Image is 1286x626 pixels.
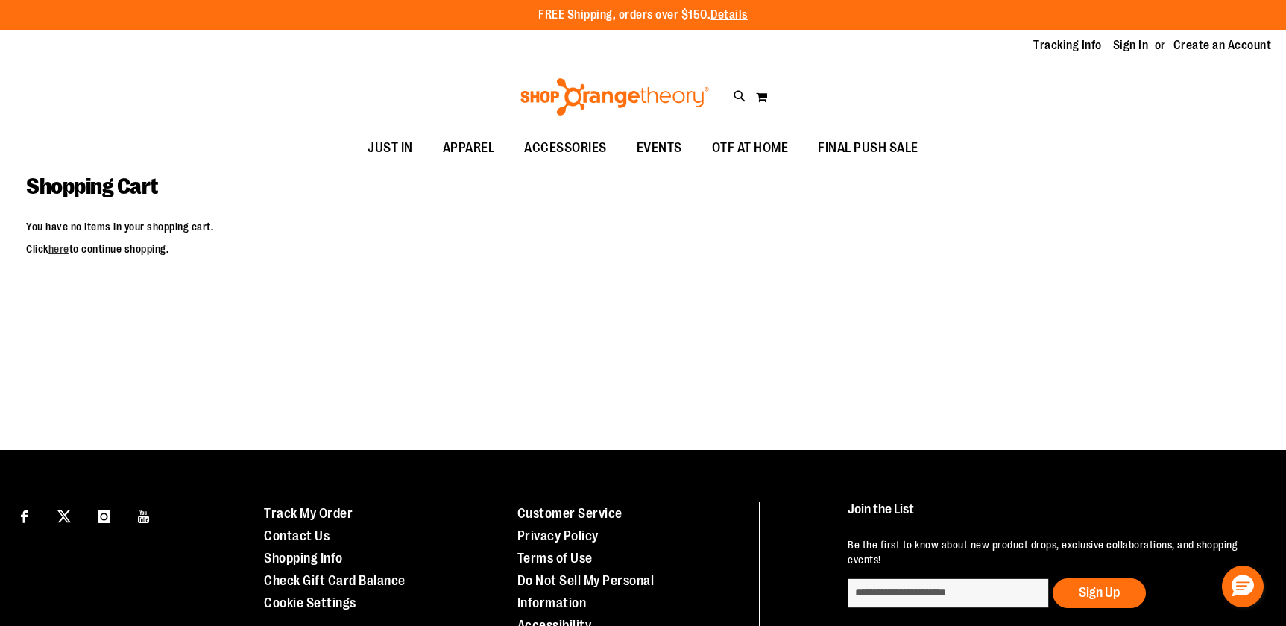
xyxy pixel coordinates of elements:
a: Visit our Instagram page [91,502,117,528]
a: Details [710,8,748,22]
a: Sign In [1113,37,1149,54]
span: EVENTS [637,131,682,165]
p: Be the first to know about new product drops, exclusive collaborations, and shopping events! [848,537,1254,567]
a: Track My Order [264,506,353,521]
a: Check Gift Card Balance [264,573,406,588]
a: Create an Account [1173,37,1272,54]
a: Customer Service [517,506,622,521]
a: Shopping Info [264,551,343,566]
a: Visit our Facebook page [11,502,37,528]
a: here [48,243,69,255]
a: Tracking Info [1033,37,1102,54]
a: Privacy Policy [517,528,599,543]
span: JUST IN [368,131,413,165]
span: Sign Up [1079,585,1120,600]
button: Hello, have a question? Let’s chat. [1222,566,1264,607]
a: Cookie Settings [264,595,356,610]
p: FREE Shipping, orders over $150. [538,7,748,24]
a: JUST IN [353,131,428,165]
a: FINAL PUSH SALE [803,131,933,165]
span: FINAL PUSH SALE [818,131,918,165]
a: Visit our Youtube page [131,502,157,528]
a: Contact Us [264,528,330,543]
span: OTF AT HOME [712,131,789,165]
a: APPAREL [428,131,510,165]
a: Visit our X page [51,502,78,528]
a: ACCESSORIES [509,131,622,165]
img: Shop Orangetheory [518,78,711,116]
span: ACCESSORIES [524,131,607,165]
img: Twitter [57,510,71,523]
span: Shopping Cart [26,174,158,199]
a: OTF AT HOME [697,131,804,165]
p: Click to continue shopping. [26,241,1260,256]
a: Do Not Sell My Personal Information [517,573,655,610]
a: Terms of Use [517,551,593,566]
a: EVENTS [622,131,697,165]
span: APPAREL [443,131,495,165]
h4: Join the List [848,502,1254,530]
button: Sign Up [1053,578,1146,608]
input: enter email [848,578,1049,608]
p: You have no items in your shopping cart. [26,219,1260,234]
